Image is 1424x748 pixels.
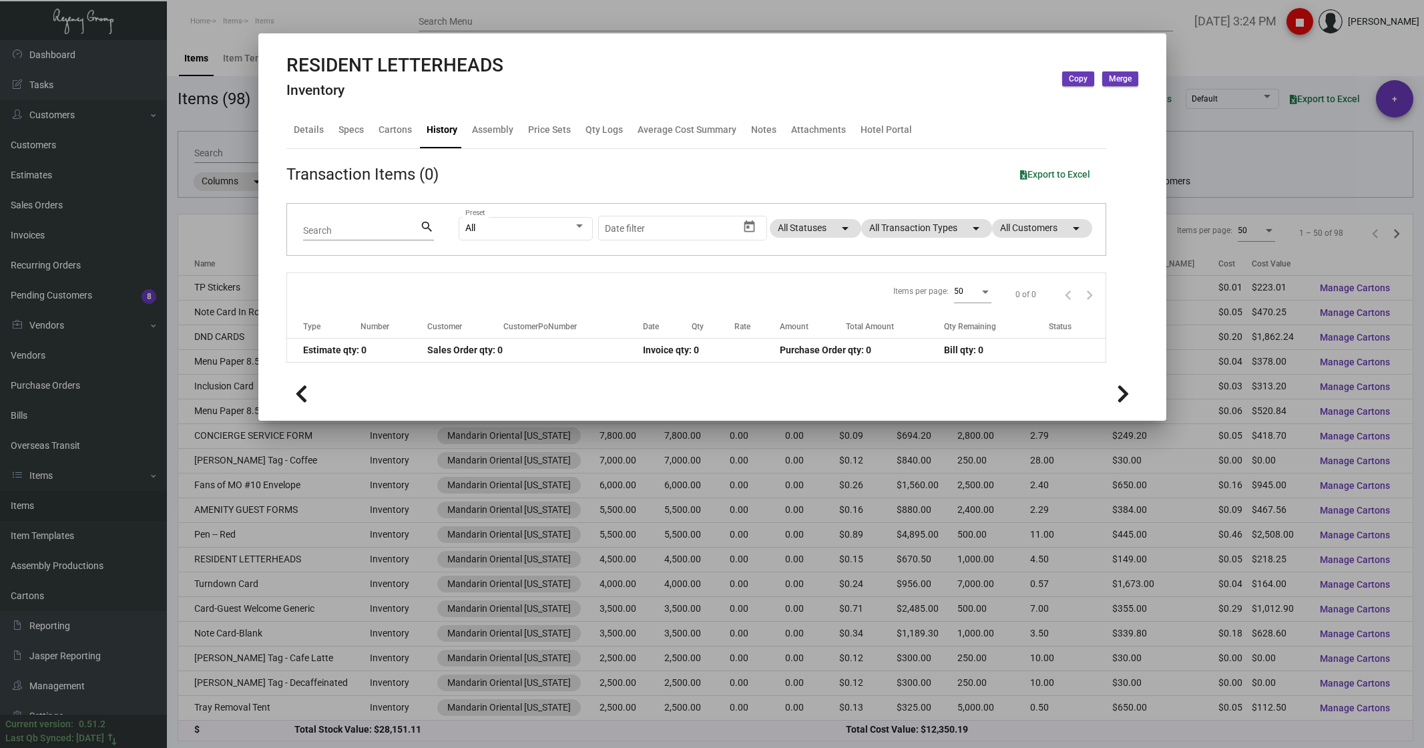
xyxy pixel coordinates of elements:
[286,54,503,77] h2: RESIDENT LETTERHEADS
[303,321,361,333] div: Type
[1102,71,1138,86] button: Merge
[286,162,439,186] div: Transaction Items (0)
[1062,71,1094,86] button: Copy
[427,123,457,137] div: History
[846,321,894,333] div: Total Amount
[605,223,646,234] input: Start date
[643,321,659,333] div: Date
[893,285,949,297] div: Items per page:
[379,123,412,137] div: Cartons
[1069,73,1088,85] span: Copy
[638,123,736,137] div: Average Cost Summary
[1049,321,1072,333] div: Status
[294,123,324,137] div: Details
[643,345,699,355] span: Invoice qty: 0
[770,219,861,238] mat-chip: All Statuses
[837,220,853,236] mat-icon: arrow_drop_down
[1109,73,1132,85] span: Merge
[780,321,846,333] div: Amount
[954,286,991,297] mat-select: Items per page:
[734,321,750,333] div: Rate
[734,321,780,333] div: Rate
[361,321,427,333] div: Number
[303,321,320,333] div: Type
[503,321,643,333] div: CustomerPoNumber
[427,345,503,355] span: Sales Order qty: 0
[992,219,1092,238] mat-chip: All Customers
[472,123,513,137] div: Assembly
[944,321,996,333] div: Qty Remaining
[846,321,944,333] div: Total Amount
[1057,284,1079,305] button: Previous page
[791,123,846,137] div: Attachments
[751,123,776,137] div: Notes
[1049,321,1106,333] div: Status
[944,345,983,355] span: Bill qty: 0
[5,731,104,745] div: Last Qb Synced: [DATE]
[861,219,992,238] mat-chip: All Transaction Types
[643,321,692,333] div: Date
[528,123,571,137] div: Price Sets
[427,321,503,333] div: Customer
[1068,220,1084,236] mat-icon: arrow_drop_down
[585,123,623,137] div: Qty Logs
[79,717,105,731] div: 0.51.2
[692,321,734,333] div: Qty
[286,82,503,99] h4: Inventory
[968,220,984,236] mat-icon: arrow_drop_down
[427,321,462,333] div: Customer
[338,123,364,137] div: Specs
[944,321,1049,333] div: Qty Remaining
[692,321,704,333] div: Qty
[861,123,912,137] div: Hotel Portal
[780,345,871,355] span: Purchase Order qty: 0
[738,216,760,237] button: Open calendar
[1020,169,1090,180] span: Export to Excel
[503,321,577,333] div: CustomerPoNumber
[1079,284,1100,305] button: Next page
[780,321,808,333] div: Amount
[303,345,367,355] span: Estimate qty: 0
[420,219,434,235] mat-icon: search
[361,321,389,333] div: Number
[954,287,963,296] span: 50
[465,222,475,233] span: All
[1009,162,1101,186] button: Export to Excel
[1015,289,1036,301] div: 0 of 0
[5,717,73,731] div: Current version:
[658,223,722,234] input: End date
